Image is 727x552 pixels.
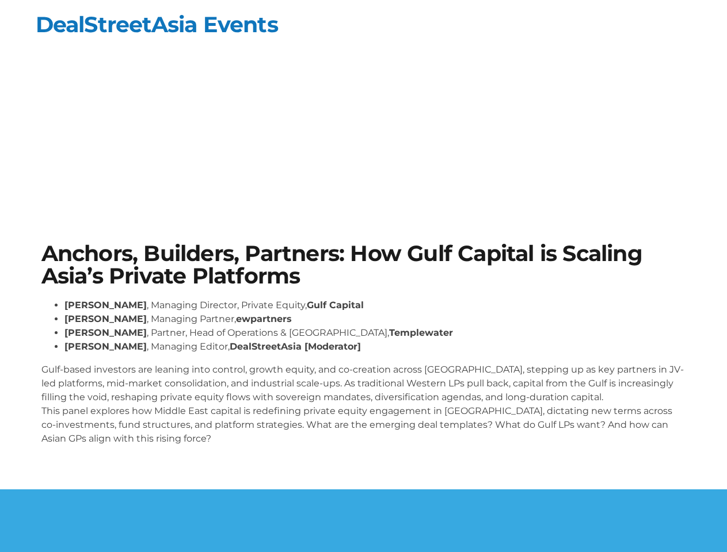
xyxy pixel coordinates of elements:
li: , Partner, Head of Operations & [GEOGRAPHIC_DATA], [64,326,686,340]
p: Gulf-based investors are leaning into control, growth equity, and co-creation across [GEOGRAPHIC_... [41,363,686,446]
strong: Templewater [389,327,453,338]
li: , Managing Director, Private Equity, [64,298,686,312]
strong: ewpartners [236,313,292,324]
strong: [PERSON_NAME] [64,341,147,352]
li: , Managing Editor, [64,340,686,354]
a: DealStreetAsia Events [36,11,278,38]
strong: [PERSON_NAME] [64,327,147,338]
strong: DealStreetAsia [Moderator] [230,341,361,352]
li: , Managing Partner, [64,312,686,326]
strong: [PERSON_NAME] [64,313,147,324]
strong: [PERSON_NAME] [64,300,147,310]
h1: Anchors, Builders, Partners: How Gulf Capital is Scaling Asia’s Private Platforms [41,243,686,287]
strong: Gulf Capital [307,300,364,310]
